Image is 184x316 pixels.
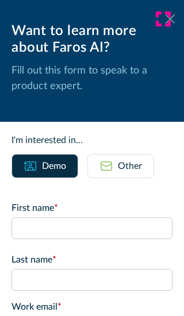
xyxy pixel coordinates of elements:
div: Other [118,159,142,173]
div: Want to learn more about Faros AI? [11,23,172,56]
p: Fill out this form to speak to a product expert. [11,63,172,94]
div: I'm interested in... [11,133,172,147]
label: First name [11,201,172,215]
label: Last name [11,253,172,267]
div: Demo [42,159,66,173]
label: Work email [11,300,172,314]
